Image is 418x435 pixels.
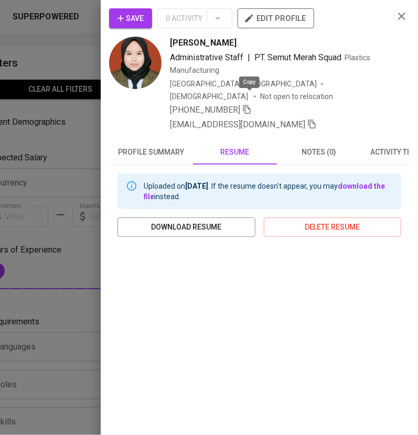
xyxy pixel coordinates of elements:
[238,8,314,28] button: edit profile
[126,221,247,234] span: download resume
[170,105,240,115] span: [PHONE_NUMBER]
[238,14,314,22] a: edit profile
[170,52,243,62] span: Administrative Staff
[109,37,162,89] img: 5688fd22d924ffc89e52d1050ce4c826.png
[264,217,402,237] button: delete resume
[170,37,237,49] span: [PERSON_NAME]
[115,146,187,159] span: profile summary
[185,182,208,190] b: [DATE]
[109,8,152,28] button: Save
[272,221,393,234] span: delete resume
[170,79,317,89] div: [GEOGRAPHIC_DATA], [GEOGRAPHIC_DATA]
[144,177,393,206] div: Uploaded on . If the resume doesn't appear, you may instead.
[248,51,250,64] span: |
[246,12,306,25] span: edit profile
[170,119,305,129] span: [EMAIL_ADDRESS][DOMAIN_NAME]
[170,91,250,102] span: [DEMOGRAPHIC_DATA]
[117,12,144,25] span: Save
[283,146,355,159] span: notes (0)
[254,52,341,62] span: PT. Semut Merah Squad
[260,91,333,102] p: Not open to relocation
[117,217,255,237] button: download resume
[199,146,271,159] span: resume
